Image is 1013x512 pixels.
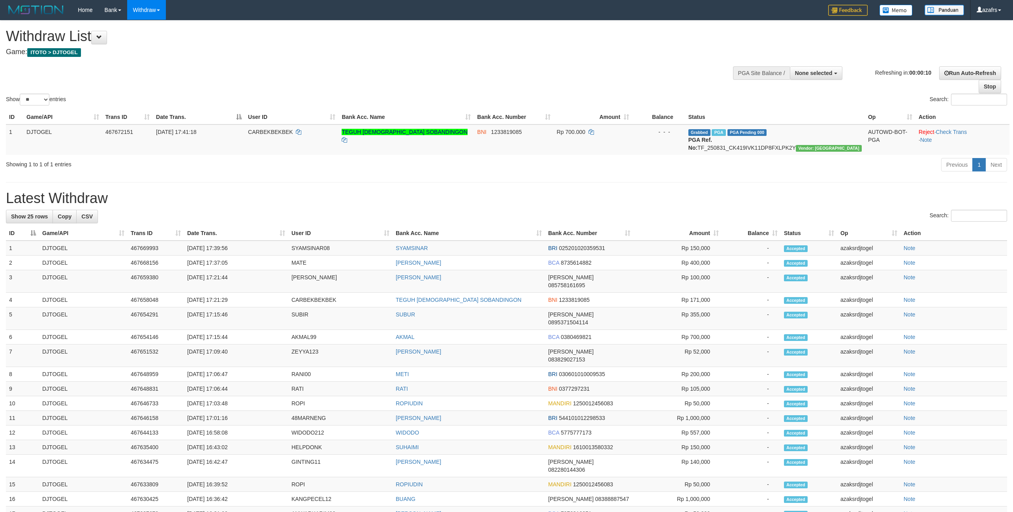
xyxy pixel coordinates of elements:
td: 2 [6,256,39,270]
td: 3 [6,270,39,293]
span: ITOTO > DJTOGEL [27,48,81,57]
td: - [722,492,781,506]
a: SYAMSINAR [396,245,428,251]
th: Bank Acc. Name: activate to sort column ascending [393,226,545,241]
span: Accepted [784,245,808,252]
span: Accepted [784,297,808,304]
td: - [722,440,781,455]
a: [PERSON_NAME] [396,274,441,280]
th: Bank Acc. Number: activate to sort column ascending [545,226,633,241]
th: Op: activate to sort column ascending [865,110,915,124]
td: - [722,256,781,270]
td: 4 [6,293,39,307]
td: 10 [6,396,39,411]
th: ID [6,110,23,124]
td: AUTOWD-BOT-PGA [865,124,915,155]
td: azaksrdjtogel [837,455,900,477]
td: 11 [6,411,39,425]
td: azaksrdjtogel [837,344,900,367]
h1: Latest Withdraw [6,190,1007,206]
td: 14 [6,455,39,477]
a: Next [985,158,1007,171]
td: [DATE] 17:39:56 [184,241,288,256]
img: Button%20Memo.svg [880,5,913,16]
td: DJTOGEL [39,256,128,270]
a: Run Auto-Refresh [939,66,1001,80]
span: Vendor URL: https://checkout4.1velocity.biz [796,145,862,152]
td: Rp 100,000 [633,270,722,293]
td: DJTOGEL [39,492,128,506]
td: CARBEKBEKBEK [288,293,393,307]
td: 467648959 [128,367,184,382]
td: [DATE] 17:06:44 [184,382,288,396]
span: Copy 1233819085 to clipboard [491,129,522,135]
td: 467654291 [128,307,184,330]
td: RATI [288,382,393,396]
td: [DATE] 17:06:47 [184,367,288,382]
span: Refreshing in: [875,69,931,75]
td: azaksrdjtogel [837,330,900,344]
th: Date Trans.: activate to sort column ascending [184,226,288,241]
td: 467646158 [128,411,184,425]
th: ID: activate to sort column descending [6,226,39,241]
td: DJTOGEL [39,411,128,425]
a: Check Trans [936,129,967,135]
td: SYAMSINAR08 [288,241,393,256]
span: Accepted [784,415,808,422]
th: Status [685,110,865,124]
th: Balance [632,110,685,124]
a: Note [920,137,932,143]
td: DJTOGEL [39,307,128,330]
td: DJTOGEL [39,270,128,293]
span: Copy [58,213,71,220]
th: Date Trans.: activate to sort column descending [153,110,245,124]
span: [PERSON_NAME] [548,348,594,355]
span: 467672151 [105,129,133,135]
a: Stop [979,80,1001,93]
td: Rp 400,000 [633,256,722,270]
th: Status: activate to sort column ascending [781,226,837,241]
span: MANDIRI [548,444,571,450]
a: Note [904,274,915,280]
th: Action [900,226,1007,241]
a: TEGUH [DEMOGRAPHIC_DATA] SOBANDINGON [396,297,521,303]
td: 467659380 [128,270,184,293]
span: Copy 1233819085 to clipboard [559,297,590,303]
span: Copy 8735614882 to clipboard [561,260,592,266]
span: Accepted [784,334,808,341]
td: - [722,367,781,382]
td: Rp 200,000 [633,367,722,382]
span: Copy 083829027153 to clipboard [548,356,585,363]
td: - [722,382,781,396]
td: DJTOGEL [39,477,128,492]
td: 1 [6,124,23,155]
span: Copy 085758161695 to clipboard [548,282,585,288]
td: 12 [6,425,39,440]
span: Copy 1610013580332 to clipboard [573,444,613,450]
td: RANI00 [288,367,393,382]
td: KANGPECEL12 [288,492,393,506]
th: Bank Acc. Name: activate to sort column ascending [338,110,474,124]
input: Search: [951,210,1007,222]
span: Accepted [784,459,808,466]
td: Rp 150,000 [633,241,722,256]
a: [PERSON_NAME] [396,415,441,421]
a: Note [904,444,915,450]
td: DJTOGEL [39,367,128,382]
td: Rp 150,000 [633,440,722,455]
td: Rp 1,000,000 [633,411,722,425]
td: 467633809 [128,477,184,492]
td: azaksrdjtogel [837,382,900,396]
span: Copy 1250012456083 to clipboard [573,481,613,488]
td: - [722,477,781,492]
a: Note [904,429,915,436]
a: ROPIUDIN [396,400,423,407]
td: 467646733 [128,396,184,411]
span: Copy 082280144306 to clipboard [548,467,585,473]
td: Rp 557,000 [633,425,722,440]
a: Note [904,371,915,377]
td: · · [915,124,1009,155]
span: Copy 5775777173 to clipboard [561,429,592,436]
a: Note [904,297,915,303]
a: [PERSON_NAME] [396,459,441,465]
